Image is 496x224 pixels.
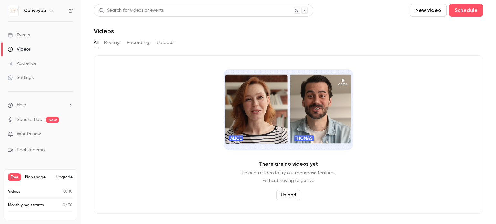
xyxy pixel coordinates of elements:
[63,203,65,207] span: 0
[17,147,45,153] span: Book a demo
[99,7,164,14] div: Search for videos or events
[8,102,73,109] li: help-dropdown-opener
[157,37,175,48] button: Uploads
[17,102,26,109] span: Help
[56,175,73,180] button: Upgrade
[449,4,483,17] button: Schedule
[94,37,99,48] button: All
[8,202,44,208] p: Monthly registrants
[8,32,30,38] div: Events
[104,37,121,48] button: Replays
[63,190,66,194] span: 0
[8,189,20,195] p: Videos
[242,169,335,185] p: Upload a video to try our repurpose features without having to go live
[24,7,46,14] h6: Conveyou
[410,4,447,17] button: New video
[17,131,41,138] span: What's new
[127,37,151,48] button: Recordings
[94,27,114,35] h1: Videos
[65,131,73,137] iframe: Noticeable Trigger
[8,46,31,53] div: Videos
[17,116,42,123] a: SpeakerHub
[8,173,21,181] span: Free
[46,117,59,123] span: new
[8,74,34,81] div: Settings
[25,175,52,180] span: Plan usage
[276,190,300,200] button: Upload
[259,160,318,168] p: There are no videos yet
[94,4,483,220] section: Videos
[8,5,18,16] img: Conveyou
[63,202,73,208] p: / 30
[63,189,73,195] p: / 10
[8,60,36,67] div: Audience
